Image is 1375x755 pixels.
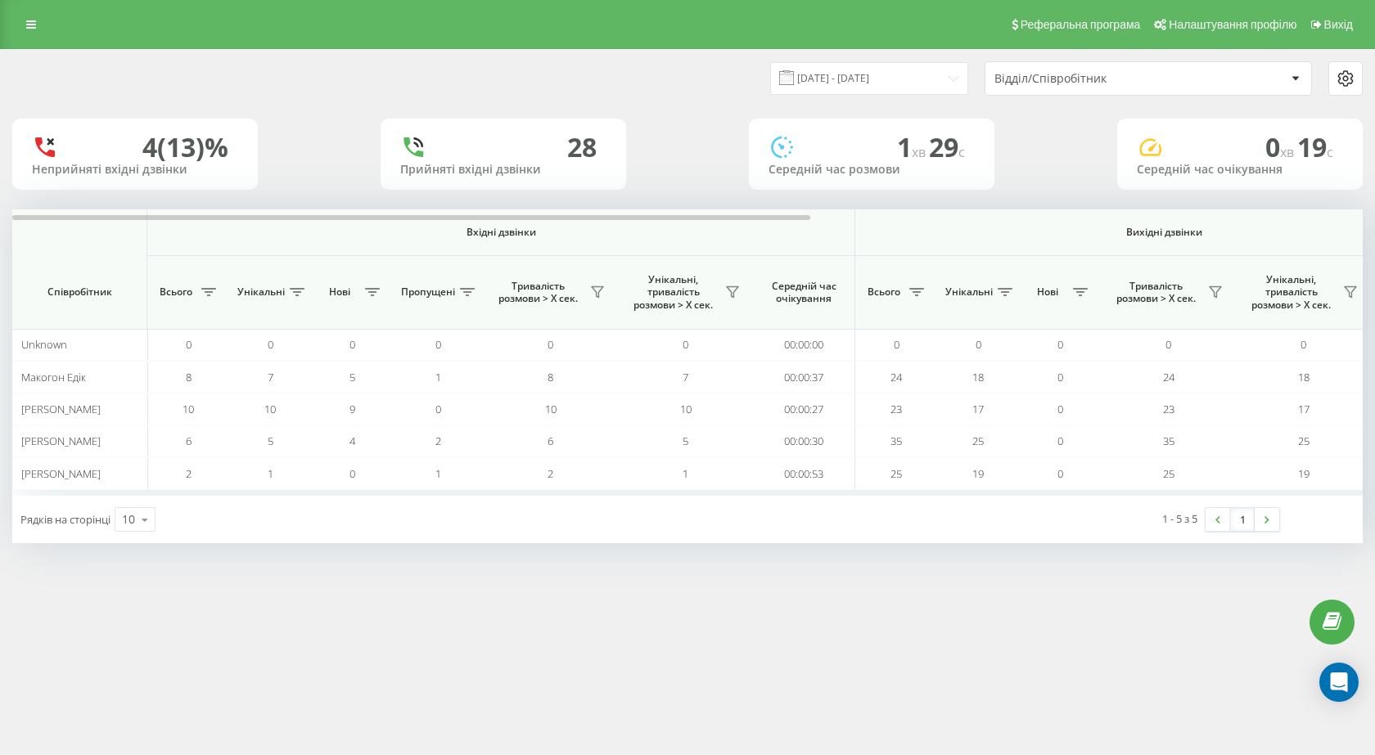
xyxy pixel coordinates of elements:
[400,163,606,177] div: Прийняті вхідні дзвінки
[1298,402,1310,416] span: 17
[349,402,355,416] span: 9
[1169,18,1296,31] span: Налаштування профілю
[626,273,720,312] span: Унікальні, тривалість розмови > Х сек.
[349,466,355,481] span: 0
[21,466,101,481] span: [PERSON_NAME]
[1298,434,1310,448] span: 25
[20,512,110,527] span: Рядків на сторінці
[890,402,902,416] span: 23
[1324,18,1353,31] span: Вихід
[929,129,965,164] span: 29
[1280,143,1297,161] span: хв
[1057,370,1063,384] span: 0
[1319,663,1359,702] div: Open Intercom Messenger
[122,511,135,528] div: 10
[1298,466,1310,481] span: 19
[765,280,842,305] span: Середній час очікування
[1057,402,1063,416] span: 0
[186,434,192,448] span: 6
[186,370,192,384] span: 8
[683,466,688,481] span: 1
[683,337,688,352] span: 0
[32,163,238,177] div: Неприйняті вхідні дзвінки
[1163,370,1174,384] span: 24
[753,361,855,393] td: 00:00:37
[435,402,441,416] span: 0
[894,337,899,352] span: 0
[142,132,228,163] div: 4 (13)%
[435,337,441,352] span: 0
[753,329,855,361] td: 00:00:00
[945,285,993,299] span: Унікальні
[958,143,965,161] span: c
[268,434,273,448] span: 5
[769,163,975,177] div: Середній час розмови
[1109,280,1203,305] span: Тривалість розмови > Х сек.
[319,285,360,299] span: Нові
[26,285,133,299] span: Співробітник
[1163,466,1174,481] span: 25
[753,457,855,489] td: 00:00:53
[183,402,194,416] span: 10
[268,337,273,352] span: 0
[548,434,553,448] span: 6
[1021,18,1141,31] span: Реферальна програма
[491,280,585,305] span: Тривалість розмови > Х сек.
[753,393,855,425] td: 00:00:27
[890,466,902,481] span: 25
[268,370,273,384] span: 7
[237,285,285,299] span: Унікальні
[1027,285,1068,299] span: Нові
[1162,510,1197,527] div: 1 - 5 з 5
[401,285,455,299] span: Пропущені
[567,132,597,163] div: 28
[1301,337,1306,352] span: 0
[683,434,688,448] span: 5
[1057,466,1063,481] span: 0
[435,466,441,481] span: 1
[349,434,355,448] span: 4
[186,466,192,481] span: 2
[753,425,855,457] td: 00:00:30
[890,370,902,384] span: 24
[1057,337,1063,352] span: 0
[548,337,553,352] span: 0
[680,402,692,416] span: 10
[1137,163,1343,177] div: Середній час очікування
[545,402,557,416] span: 10
[548,370,553,384] span: 8
[863,285,904,299] span: Всього
[21,370,86,384] span: Макогон Едік
[349,337,355,352] span: 0
[972,402,984,416] span: 17
[1163,402,1174,416] span: 23
[1297,129,1333,164] span: 19
[1244,273,1338,312] span: Унікальні, тривалість розмови > Х сек.
[972,466,984,481] span: 19
[683,370,688,384] span: 7
[1298,370,1310,384] span: 18
[156,285,196,299] span: Всього
[994,72,1190,86] div: Відділ/Співробітник
[264,402,276,416] span: 10
[268,466,273,481] span: 1
[435,370,441,384] span: 1
[1230,508,1255,531] a: 1
[972,434,984,448] span: 25
[1327,143,1333,161] span: c
[548,466,553,481] span: 2
[972,370,984,384] span: 18
[21,337,67,352] span: Unknown
[890,434,902,448] span: 35
[1165,337,1171,352] span: 0
[349,370,355,384] span: 5
[21,402,101,416] span: [PERSON_NAME]
[1057,434,1063,448] span: 0
[897,129,929,164] span: 1
[976,337,981,352] span: 0
[186,337,192,352] span: 0
[21,434,101,448] span: [PERSON_NAME]
[912,143,929,161] span: хв
[1163,434,1174,448] span: 35
[190,226,812,239] span: Вхідні дзвінки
